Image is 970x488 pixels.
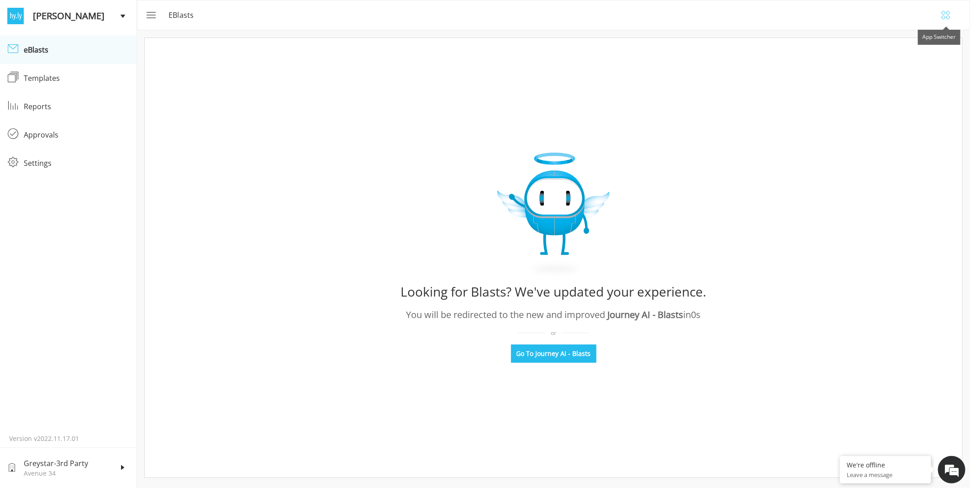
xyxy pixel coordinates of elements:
p: eBlasts [169,10,200,21]
span: [PERSON_NAME] [33,9,120,23]
div: Templates [24,73,129,84]
img: d_692782471_company_1567716308916_692782471 [16,46,38,69]
img: logo [7,8,24,24]
textarea: Type your message and click 'Submit' [5,249,174,281]
div: or [518,329,589,337]
em: Submit [134,281,166,294]
div: eBlasts [24,44,129,55]
div: Settings [24,158,129,169]
div: We're offline [847,461,924,469]
span: Journey AI - Blasts [608,308,684,321]
p: Leave a message [847,471,924,479]
p: Version v2022.11.17.01 [9,434,127,443]
button: menu [139,4,161,26]
button: Go To Journey AI - Blasts [511,345,596,363]
span: Go To Journey AI - Blasts [517,349,591,358]
div: You will be redirected to the new and improved in 0 s [406,308,701,322]
div: Looking for Blasts? We've updated your experience. [401,281,706,302]
div: Reports [24,101,129,112]
div: Leave a message [47,51,153,63]
div: Minimize live chat window [150,5,172,27]
span: We are offline. Please leave us a message. [19,115,159,207]
img: expiry_Image [497,153,610,278]
div: Approvals [24,129,129,140]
